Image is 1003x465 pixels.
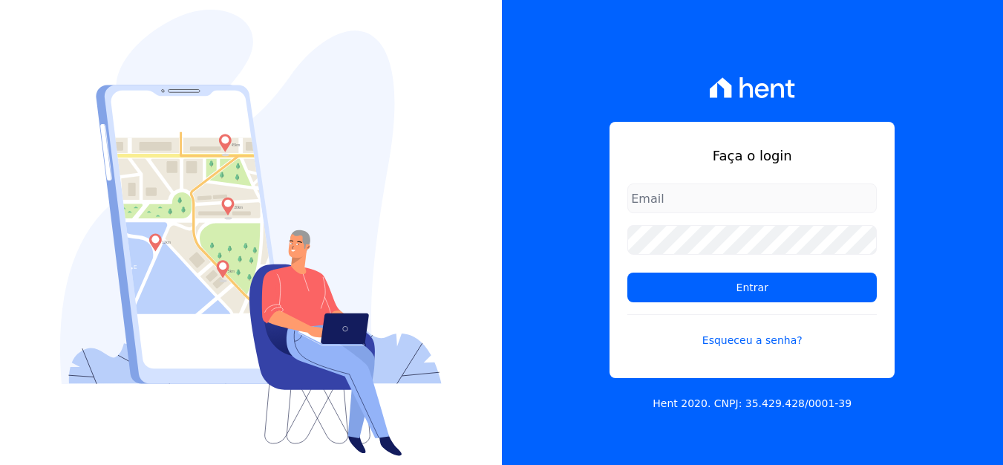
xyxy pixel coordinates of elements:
input: Email [627,183,877,213]
a: Esqueceu a senha? [627,314,877,348]
h1: Faça o login [627,146,877,166]
img: Login [60,10,442,456]
input: Entrar [627,273,877,302]
p: Hent 2020. CNPJ: 35.429.428/0001-39 [653,396,852,412]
